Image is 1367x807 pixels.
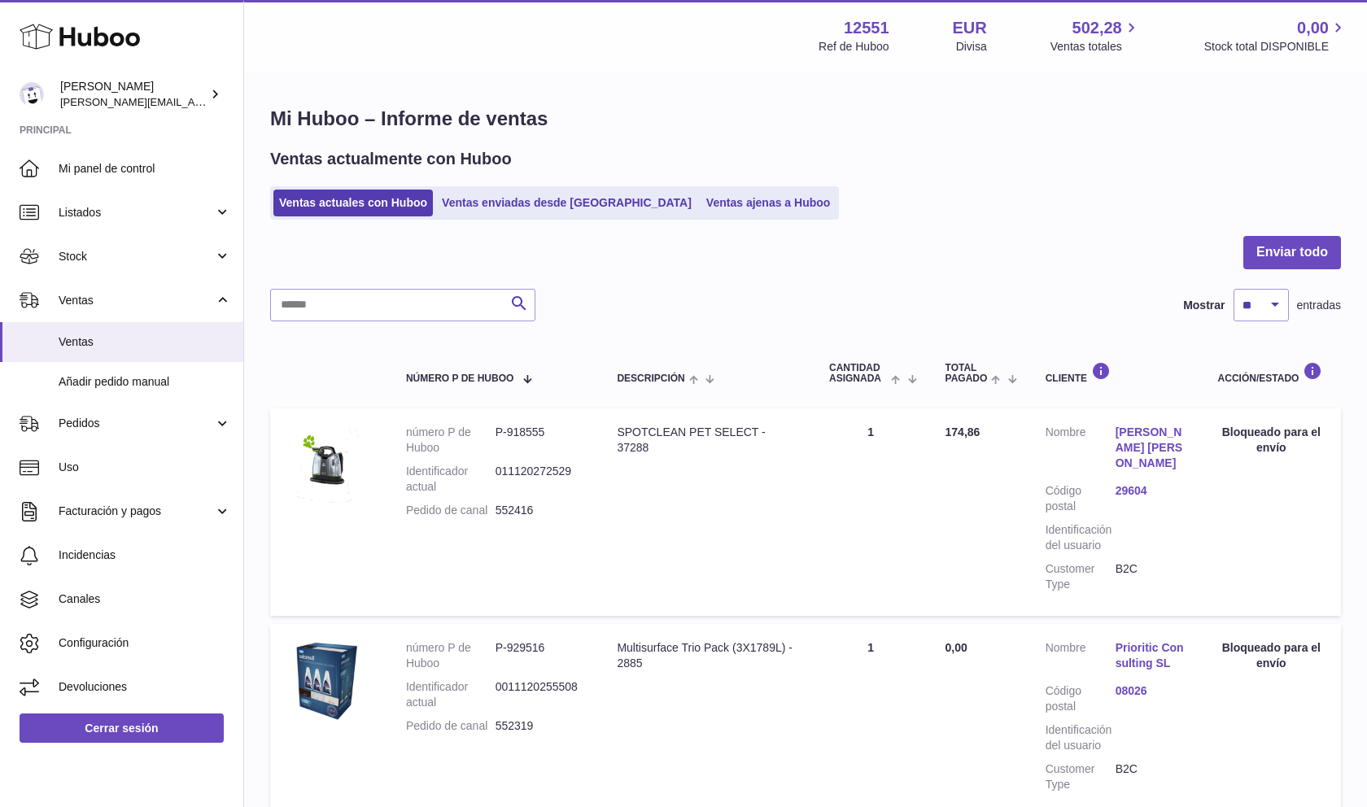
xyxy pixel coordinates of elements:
[59,249,214,264] span: Stock
[617,640,797,671] div: Multisurface Trio Pack (3X1789L) - 2885
[286,425,368,506] img: 1702480265.jpeg
[59,679,231,695] span: Devoluciones
[1116,640,1186,671] a: Prioritic Consulting SL
[1046,561,1116,592] dt: Customer Type
[1204,17,1347,55] a: 0,00 Stock total DISPONIBLE
[59,416,214,431] span: Pedidos
[59,460,231,475] span: Uso
[1046,722,1116,753] dt: Identificación del usuario
[59,161,231,177] span: Mi panel de control
[406,679,496,710] dt: Identificador actual
[946,363,988,384] span: Total pagado
[1046,683,1116,714] dt: Código postal
[406,425,496,456] dt: número P de Huboo
[273,190,433,216] a: Ventas actuales con Huboo
[1243,236,1341,269] button: Enviar todo
[1183,298,1225,313] label: Mostrar
[946,425,980,438] span: 174,86
[406,640,496,671] dt: número P de Huboo
[59,334,231,350] span: Ventas
[59,293,214,308] span: Ventas
[406,718,496,734] dt: Pedido de canal
[59,205,214,220] span: Listados
[59,504,214,519] span: Facturación y pagos
[496,640,585,671] dd: P-929516
[496,464,585,495] dd: 011120272529
[496,679,585,710] dd: 0011120255508
[1046,425,1116,475] dt: Nombre
[270,106,1341,132] h1: Mi Huboo – Informe de ventas
[59,374,231,390] span: Añadir pedido manual
[496,425,585,456] dd: P-918555
[1046,522,1116,553] dt: Identificación del usuario
[946,641,967,654] span: 0,00
[1116,683,1186,699] a: 08026
[20,713,224,743] a: Cerrar sesión
[406,373,513,384] span: número P de Huboo
[496,503,585,518] dd: 552416
[1050,17,1141,55] a: 502,28 Ventas totales
[59,635,231,651] span: Configuración
[286,640,368,722] img: 125511707999535.jpg
[1218,640,1325,671] div: Bloqueado para el envío
[1046,362,1186,384] div: Cliente
[617,425,797,456] div: SPOTCLEAN PET SELECT - 37288
[406,464,496,495] dt: Identificador actual
[1046,761,1116,792] dt: Customer Type
[1116,561,1186,592] dd: B2C
[496,718,585,734] dd: 552319
[59,547,231,563] span: Incidencias
[1050,39,1141,55] span: Ventas totales
[1072,17,1122,39] span: 502,28
[617,373,684,384] span: Descripción
[1204,39,1347,55] span: Stock total DISPONIBLE
[1297,298,1341,313] span: entradas
[1116,761,1186,792] dd: B2C
[60,79,207,110] div: [PERSON_NAME]
[59,591,231,607] span: Canales
[436,190,697,216] a: Ventas enviadas desde [GEOGRAPHIC_DATA]
[1046,640,1116,675] dt: Nombre
[1218,425,1325,456] div: Bloqueado para el envío
[1218,362,1325,384] div: Acción/Estado
[953,17,987,39] strong: EUR
[270,148,512,170] h2: Ventas actualmente con Huboo
[60,95,413,108] span: [PERSON_NAME][EMAIL_ADDRESS][PERSON_NAME][DOMAIN_NAME]
[1297,17,1329,39] span: 0,00
[1046,483,1116,514] dt: Código postal
[813,408,929,616] td: 1
[829,363,887,384] span: Cantidad ASIGNADA
[20,82,44,107] img: gerardo.montoiro@cleverenterprise.es
[406,503,496,518] dt: Pedido de canal
[1116,425,1186,471] a: [PERSON_NAME] [PERSON_NAME]
[701,190,836,216] a: Ventas ajenas a Huboo
[844,17,889,39] strong: 12551
[819,39,889,55] div: Ref de Huboo
[956,39,987,55] div: Divisa
[1116,483,1186,499] a: 29604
